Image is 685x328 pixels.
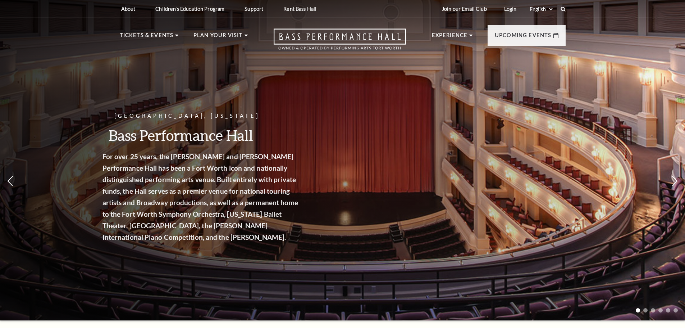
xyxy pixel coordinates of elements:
[121,6,136,12] p: About
[528,6,554,13] select: Select:
[120,31,174,44] p: Tickets & Events
[193,31,243,44] p: Plan Your Visit
[245,6,263,12] p: Support
[495,31,552,44] p: Upcoming Events
[432,31,468,44] p: Experience
[117,152,312,241] strong: For over 25 years, the [PERSON_NAME] and [PERSON_NAME] Performance Hall has been a Fort Worth ico...
[117,126,315,144] h3: Bass Performance Hall
[117,112,315,121] p: [GEOGRAPHIC_DATA], [US_STATE]
[155,6,224,12] p: Children's Education Program
[283,6,316,12] p: Rent Bass Hall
